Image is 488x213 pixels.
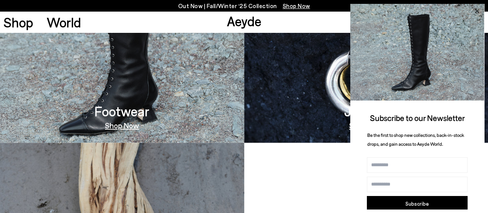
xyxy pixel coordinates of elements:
[3,15,33,29] a: Shop
[178,1,310,11] p: Out Now | Fall/Winter ‘25 Collection
[283,2,310,9] span: Navigate to /collections/new-in
[105,121,139,129] a: Shop Now
[344,104,388,118] h3: Jewelry
[350,4,484,101] img: 2a6287a1333c9a56320fd6e7b3c4a9a9.jpg
[349,121,383,129] a: Shop Now
[367,196,468,211] button: Subscribe
[370,113,465,123] span: Subscribe to our Newsletter
[226,13,261,29] a: Aeyde
[95,104,149,118] h3: Footwear
[367,132,464,147] span: Be the first to shop new collections, back-in-stock drops, and gain access to Aeyde World.
[47,15,81,29] a: World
